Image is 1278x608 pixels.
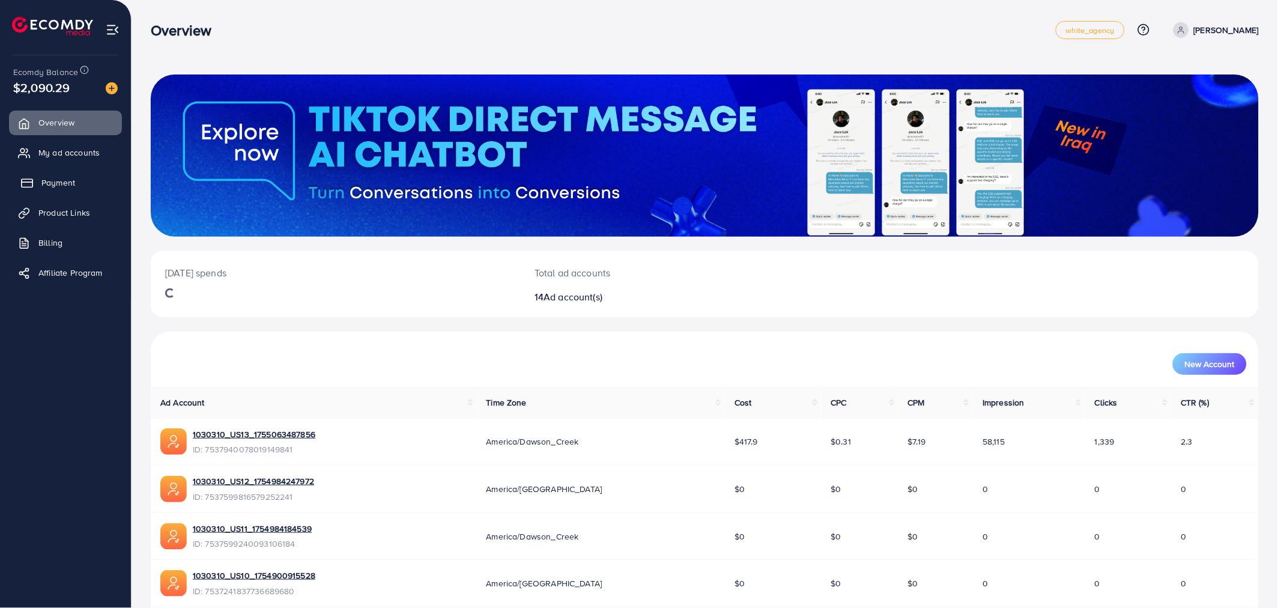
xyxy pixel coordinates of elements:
[1095,530,1100,543] span: 0
[13,79,70,96] span: $2,090.29
[831,483,841,495] span: $0
[486,483,602,495] span: America/[GEOGRAPHIC_DATA]
[908,530,918,543] span: $0
[38,117,74,129] span: Overview
[831,577,841,589] span: $0
[193,491,314,503] span: ID: 7537599816579252241
[160,523,187,550] img: ic-ads-acc.e4c84228.svg
[734,483,745,495] span: $0
[983,577,988,589] span: 0
[734,577,745,589] span: $0
[9,171,122,195] a: Payment
[106,23,120,37] img: menu
[1227,554,1269,599] iframe: Chat
[535,266,783,280] p: Total ad accounts
[38,207,90,219] span: Product Links
[12,17,93,35] img: logo
[535,291,783,303] h2: 14
[486,577,602,589] span: America/[GEOGRAPHIC_DATA]
[486,436,579,448] span: America/Dawson_Creek
[983,530,988,543] span: 0
[1173,353,1247,375] button: New Account
[1095,577,1100,589] span: 0
[1185,360,1235,368] span: New Account
[1169,22,1259,38] a: [PERSON_NAME]
[983,483,988,495] span: 0
[165,266,506,280] p: [DATE] spends
[9,141,122,165] a: My ad accounts
[1181,530,1187,543] span: 0
[734,397,752,409] span: Cost
[486,530,579,543] span: America/Dawson_Creek
[831,530,841,543] span: $0
[831,436,852,448] span: $0.31
[486,397,527,409] span: Time Zone
[983,436,1005,448] span: 58,115
[1181,577,1187,589] span: 0
[1181,483,1187,495] span: 0
[151,22,221,39] h3: Overview
[1095,483,1100,495] span: 0
[160,428,187,455] img: ic-ads-acc.e4c84228.svg
[38,237,62,249] span: Billing
[1095,436,1115,448] span: 1,339
[9,201,122,225] a: Product Links
[193,443,315,455] span: ID: 7537940078019149841
[908,577,918,589] span: $0
[38,267,103,279] span: Affiliate Program
[544,290,602,303] span: Ad account(s)
[1181,397,1210,409] span: CTR (%)
[193,475,314,487] a: 1030310_US12_1754984247972
[13,66,78,78] span: Ecomdy Balance
[734,436,758,448] span: $417.9
[1056,21,1125,39] a: white_agency
[9,261,122,285] a: Affiliate Program
[734,530,745,543] span: $0
[38,147,100,159] span: My ad accounts
[9,111,122,135] a: Overview
[831,397,847,409] span: CPC
[106,82,118,94] img: image
[908,436,926,448] span: $7.19
[1066,26,1115,34] span: white_agency
[193,523,312,535] a: 1030310_US11_1754984184539
[193,585,315,597] span: ID: 7537241837736689680
[193,570,315,582] a: 1030310_US10_1754900915528
[160,397,205,409] span: Ad Account
[908,483,918,495] span: $0
[160,476,187,502] img: ic-ads-acc.e4c84228.svg
[193,538,312,550] span: ID: 7537599240093106184
[9,231,122,255] a: Billing
[41,177,75,189] span: Payment
[1095,397,1118,409] span: Clicks
[908,397,925,409] span: CPM
[1194,23,1259,37] p: [PERSON_NAME]
[160,570,187,597] img: ic-ads-acc.e4c84228.svg
[983,397,1025,409] span: Impression
[1181,436,1193,448] span: 2.3
[193,428,315,440] a: 1030310_US13_1755063487856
